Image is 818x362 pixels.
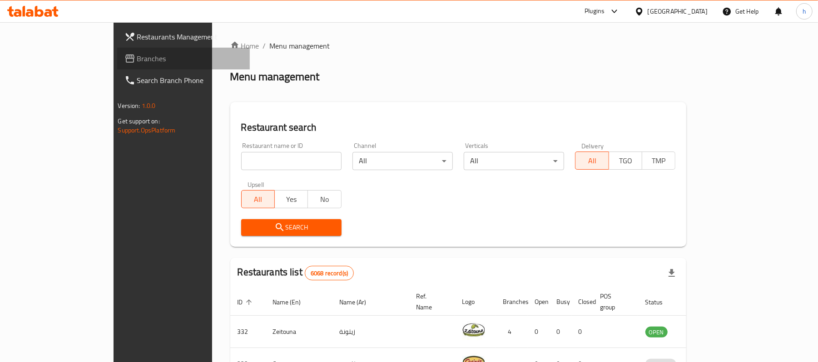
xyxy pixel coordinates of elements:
[332,316,409,348] td: زيتونة
[307,190,341,208] button: No
[646,154,672,167] span: TMP
[273,297,313,308] span: Name (En)
[117,48,250,69] a: Branches
[550,316,571,348] td: 0
[270,40,330,51] span: Menu management
[642,152,675,170] button: TMP
[241,121,676,134] h2: Restaurant search
[137,31,243,42] span: Restaurants Management
[585,6,605,17] div: Plugins
[248,222,334,233] span: Search
[117,69,250,91] a: Search Branch Phone
[462,318,485,341] img: Zeitouna
[528,288,550,316] th: Open
[571,288,593,316] th: Closed
[613,154,639,167] span: TGO
[118,100,140,112] span: Version:
[600,291,627,313] span: POS group
[661,262,683,284] div: Export file
[248,181,264,187] label: Upsell
[137,53,243,64] span: Branches
[581,142,604,149] label: Delivery
[266,316,332,348] td: Zeitouna
[142,100,156,112] span: 1.0.0
[241,152,342,170] input: Search for restaurant name or ID..
[550,288,571,316] th: Busy
[137,75,243,86] span: Search Branch Phone
[241,190,275,208] button: All
[352,152,453,170] div: All
[416,291,444,313] span: Ref. Name
[117,26,250,48] a: Restaurants Management
[528,316,550,348] td: 0
[305,266,354,280] div: Total records count
[455,288,496,316] th: Logo
[274,190,308,208] button: Yes
[496,316,528,348] td: 4
[464,152,564,170] div: All
[575,152,609,170] button: All
[238,265,354,280] h2: Restaurants list
[263,40,266,51] li: /
[118,124,176,136] a: Support.OpsPlatform
[305,269,353,278] span: 6068 record(s)
[571,316,593,348] td: 0
[230,40,687,51] nav: breadcrumb
[118,115,160,127] span: Get support on:
[241,219,342,236] button: Search
[245,193,271,206] span: All
[496,288,528,316] th: Branches
[645,297,675,308] span: Status
[230,69,320,84] h2: Menu management
[579,154,605,167] span: All
[803,6,806,16] span: h
[238,297,255,308] span: ID
[648,6,708,16] div: [GEOGRAPHIC_DATA]
[340,297,378,308] span: Name (Ar)
[645,327,668,338] span: OPEN
[609,152,642,170] button: TGO
[278,193,304,206] span: Yes
[312,193,337,206] span: No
